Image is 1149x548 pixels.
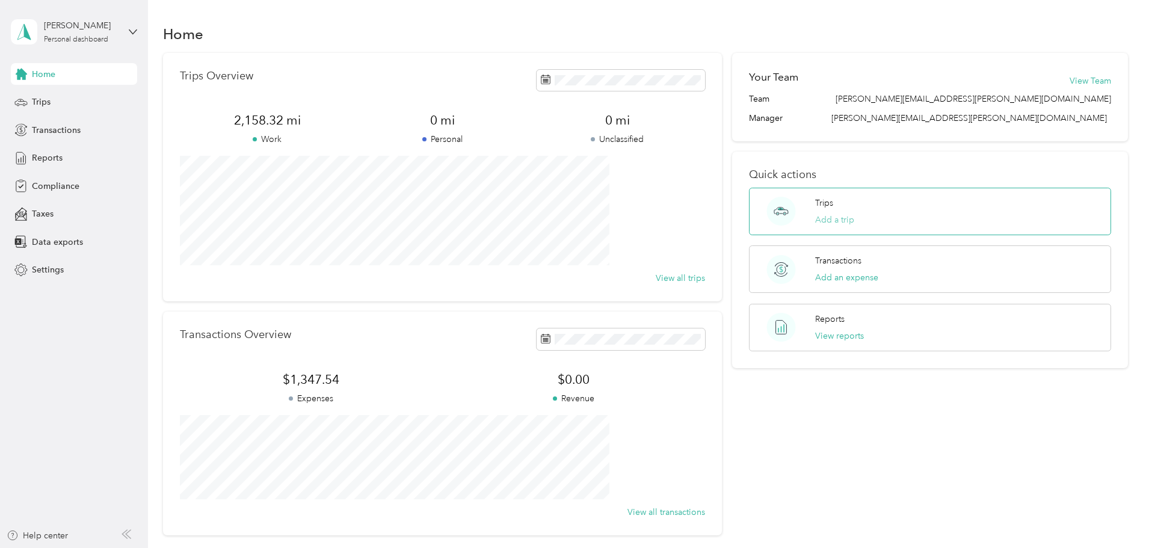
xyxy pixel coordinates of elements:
span: Home [32,68,55,81]
p: Quick actions [749,168,1111,181]
p: Work [180,133,355,146]
span: 0 mi [355,112,530,129]
p: Reports [815,313,845,325]
span: Transactions [32,124,81,137]
span: Taxes [32,208,54,220]
button: View all trips [656,272,705,285]
button: Add a trip [815,214,854,226]
span: [PERSON_NAME][EMAIL_ADDRESS][PERSON_NAME][DOMAIN_NAME] [831,113,1107,123]
button: Help center [7,529,68,542]
span: 2,158.32 mi [180,112,355,129]
span: 0 mi [530,112,705,129]
div: [PERSON_NAME] [44,19,119,32]
span: Compliance [32,180,79,192]
p: Revenue [442,392,704,405]
p: Trips Overview [180,70,253,82]
p: Unclassified [530,133,705,146]
span: Reports [32,152,63,164]
span: $1,347.54 [180,371,442,388]
span: Settings [32,263,64,276]
div: Personal dashboard [44,36,108,43]
span: Manager [749,112,783,125]
button: View reports [815,330,864,342]
p: Expenses [180,392,442,405]
span: $0.00 [442,371,704,388]
p: Transactions [815,254,861,267]
p: Trips [815,197,833,209]
h2: Your Team [749,70,798,85]
span: Team [749,93,769,105]
span: Trips [32,96,51,108]
span: Data exports [32,236,83,248]
p: Personal [355,133,530,146]
button: Add an expense [815,271,878,284]
iframe: Everlance-gr Chat Button Frame [1082,481,1149,548]
span: [PERSON_NAME][EMAIL_ADDRESS][PERSON_NAME][DOMAIN_NAME] [836,93,1111,105]
p: Transactions Overview [180,328,291,341]
button: View all transactions [627,506,705,519]
h1: Home [163,28,203,40]
button: View Team [1070,75,1111,87]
